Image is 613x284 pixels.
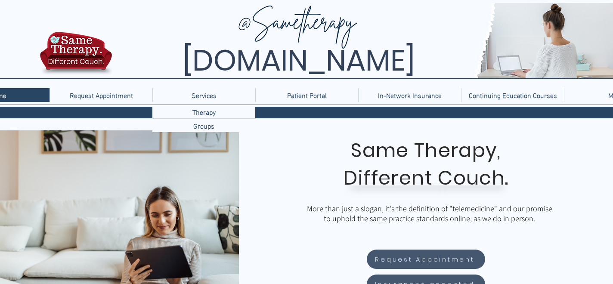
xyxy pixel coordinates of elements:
a: Patient Portal [255,88,358,102]
a: Request Appointment [367,250,485,269]
p: Patient Portal [283,88,331,102]
p: Request Appointment [65,88,137,102]
img: TBH.US [37,31,115,81]
p: More than just a slogan, it's the definition of "telemedicine" and our promise to uphold the same... [305,204,554,223]
p: Groups [190,119,218,132]
a: Groups [152,118,255,132]
p: Services [187,88,221,102]
p: In-Network Insurance [374,88,446,102]
a: In-Network Insurance [358,88,461,102]
span: Same Therapy, [351,137,501,164]
div: Services [152,88,255,102]
p: Therapy [189,105,219,118]
a: Therapy [152,105,255,118]
a: Request Appointment [50,88,152,102]
span: Request Appointment [375,254,474,264]
a: Continuing Education Courses [461,88,564,102]
span: [DOMAIN_NAME] [183,40,415,81]
span: Different Couch. [344,164,509,191]
p: Continuing Education Courses [464,88,561,102]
